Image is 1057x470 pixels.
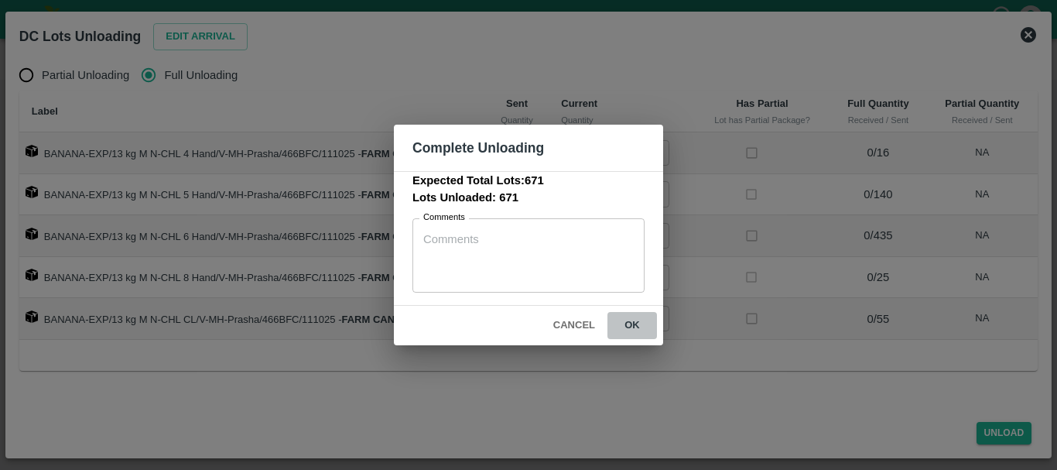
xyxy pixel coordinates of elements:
b: Lots Unloaded: 671 [412,191,518,204]
b: Expected Total Lots: 671 [412,174,544,187]
label: Comments [423,211,465,224]
button: Cancel [547,312,601,339]
button: ok [607,312,657,339]
b: Complete Unloading [412,140,544,156]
